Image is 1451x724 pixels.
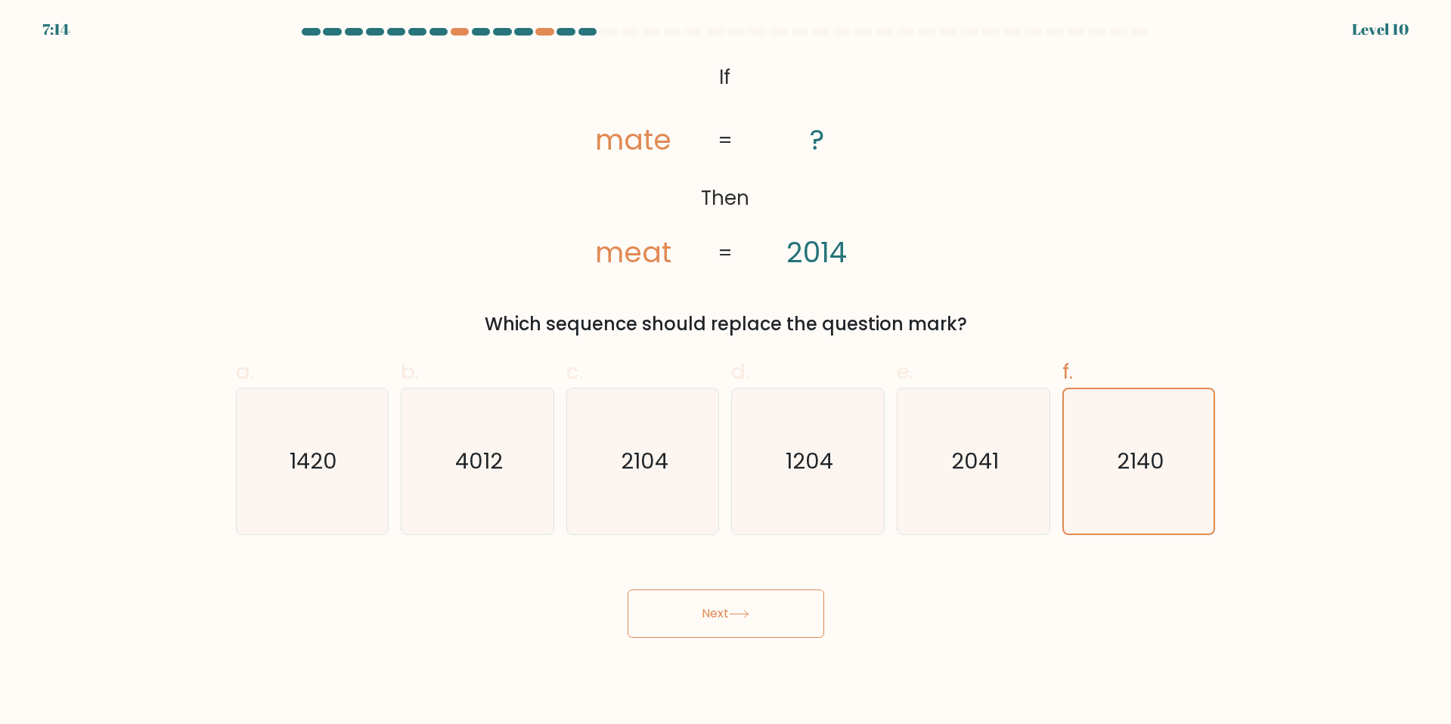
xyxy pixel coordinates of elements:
div: Which sequence should replace the question mark? [245,311,1207,338]
tspan: ? [810,121,824,160]
span: a. [236,357,254,386]
tspan: meat [596,233,672,272]
text: 4012 [455,446,503,476]
span: c. [566,357,583,386]
text: 1204 [786,446,833,476]
tspan: mate [596,121,672,160]
span: e. [897,357,913,386]
tspan: = [718,127,733,154]
text: 2104 [621,446,668,476]
div: 7:14 [42,18,70,41]
button: Next [628,589,824,638]
div: Level 10 [1352,18,1409,41]
span: b. [401,357,419,386]
tspan: = [718,240,733,267]
svg: @import url('[URL][DOMAIN_NAME]); [549,57,902,274]
text: 1420 [290,446,337,476]
text: 2140 [1117,446,1164,476]
span: f. [1062,357,1073,386]
tspan: 2014 [787,234,848,273]
tspan: Then [702,184,750,212]
text: 2041 [951,446,999,476]
tspan: If [720,63,731,91]
span: d. [731,357,749,386]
